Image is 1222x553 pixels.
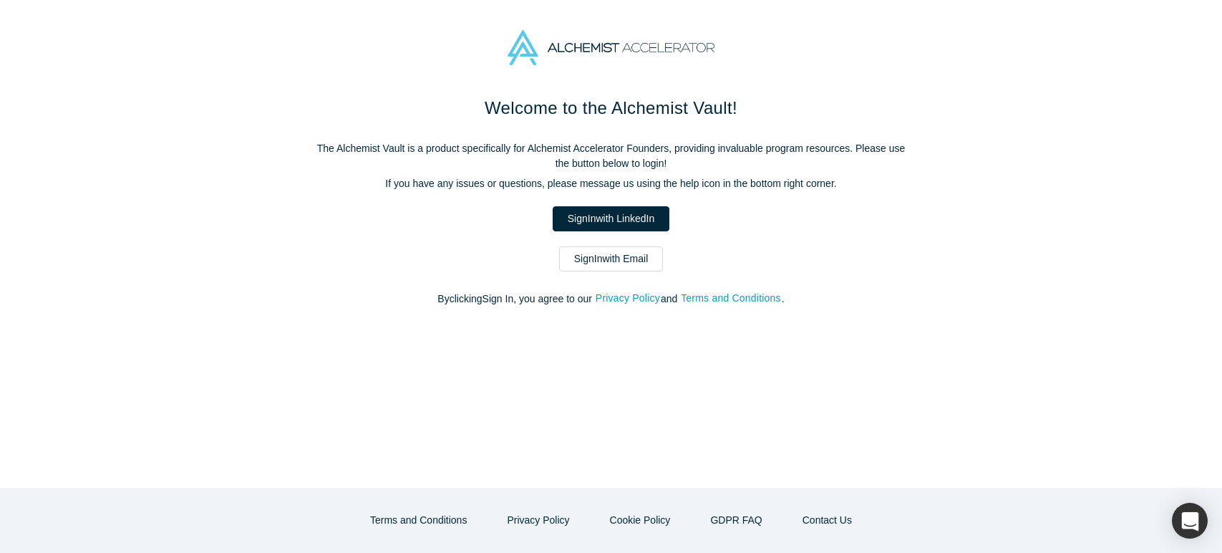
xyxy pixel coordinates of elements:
[492,508,584,533] button: Privacy Policy
[311,141,912,171] p: The Alchemist Vault is a product specifically for Alchemist Accelerator Founders, providing inval...
[355,508,482,533] button: Terms and Conditions
[553,206,669,231] a: SignInwith LinkedIn
[559,246,664,271] a: SignInwith Email
[311,292,912,307] p: By clicking Sign In , you agree to our and .
[311,176,912,191] p: If you have any issues or questions, please message us using the help icon in the bottom right co...
[595,508,686,533] button: Cookie Policy
[695,508,777,533] a: GDPR FAQ
[595,290,661,307] button: Privacy Policy
[680,290,782,307] button: Terms and Conditions
[311,95,912,121] h1: Welcome to the Alchemist Vault!
[787,508,867,533] button: Contact Us
[508,30,714,65] img: Alchemist Accelerator Logo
